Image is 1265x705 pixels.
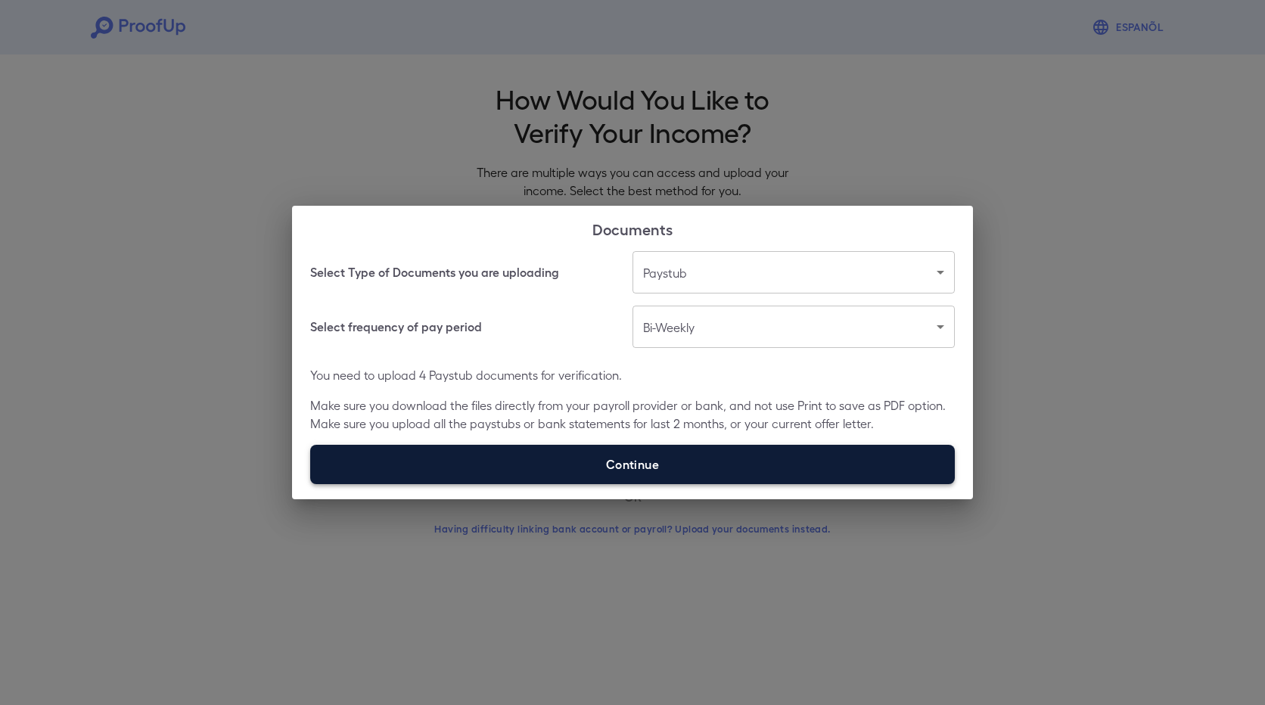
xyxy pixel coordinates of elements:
label: Continue [310,445,955,484]
div: Paystub [632,251,955,293]
p: You need to upload 4 Paystub documents for verification. [310,366,955,384]
h6: Select frequency of pay period [310,318,482,336]
h2: Documents [292,206,973,251]
p: Make sure you download the files directly from your payroll provider or bank, and not use Print t... [310,396,955,433]
h6: Select Type of Documents you are uploading [310,263,559,281]
div: Bi-Weekly [632,306,955,348]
